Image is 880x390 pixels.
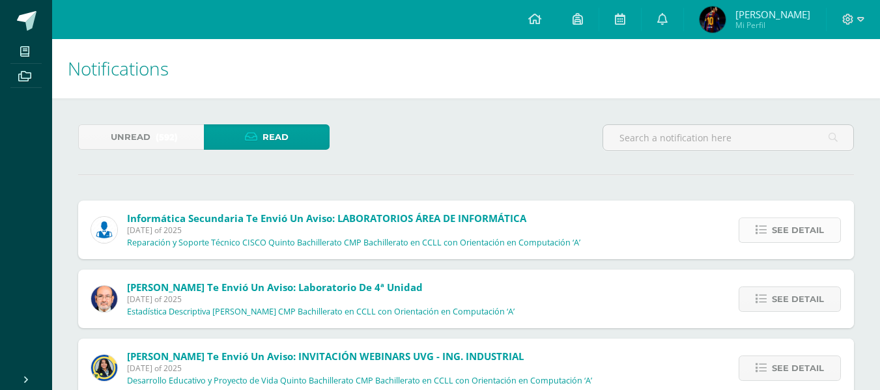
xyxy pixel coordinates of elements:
span: [DATE] of 2025 [127,363,592,374]
span: Unread [111,125,150,149]
span: Notifications [68,56,169,81]
span: [DATE] of 2025 [127,294,515,305]
img: 1e26687f261d44f246eaf5750538126e.png [700,7,726,33]
span: Informática Secundaria te envió un aviso: LABORATORIOS ÁREA DE INFORMÁTICA [127,212,526,225]
span: (592) [156,125,178,149]
span: [DATE] of 2025 [127,225,580,236]
span: Read [263,125,289,149]
span: Mi Perfil [735,20,810,31]
img: 9385da7c0ece523bc67fca2554c96817.png [91,355,117,381]
input: Search a notification here [603,125,853,150]
a: Read [204,124,330,150]
a: Unread(592) [78,124,204,150]
span: [PERSON_NAME] te envió un aviso: INVITACIÓN WEBINARS UVG - ING. INDUSTRIAL [127,350,524,363]
p: Estadística Descriptiva [PERSON_NAME] CMP Bachillerato en CCLL con Orientación en Computación ‘A’ [127,307,515,317]
img: 6ed6846fa57649245178fca9fc9a58dd.png [91,217,117,243]
span: See detail [772,356,824,380]
span: See detail [772,287,824,311]
span: See detail [772,218,824,242]
p: Desarrollo Educativo y Proyecto de Vida Quinto Bachillerato CMP Bachillerato en CCLL con Orientac... [127,376,592,386]
span: [PERSON_NAME] [735,8,810,21]
p: Reparación y Soporte Técnico CISCO Quinto Bachillerato CMP Bachillerato en CCLL con Orientación e... [127,238,580,248]
span: [PERSON_NAME] te envió un aviso: Laboratorio de 4ª Unidad [127,281,423,294]
img: 6b7a2a75a6c7e6282b1a1fdce061224c.png [91,286,117,312]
